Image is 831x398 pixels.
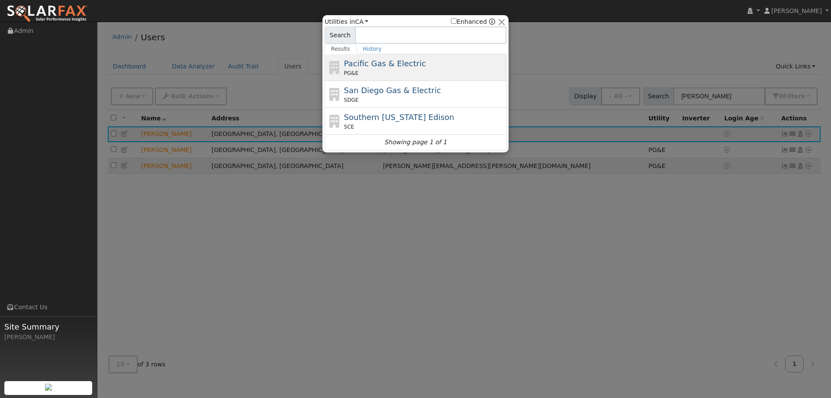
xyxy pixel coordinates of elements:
span: Show enhanced providers [451,17,495,26]
span: San Diego Gas & Electric [344,86,441,95]
span: Search [325,26,355,44]
div: [PERSON_NAME] [4,333,93,342]
img: SolarFax [6,5,88,23]
i: Showing page 1 of 1 [384,138,447,147]
img: retrieve [45,384,52,391]
a: History [357,44,388,54]
a: Results [325,44,357,54]
span: SDGE [344,96,359,104]
span: Pacific Gas & Electric [344,59,426,68]
span: SCE [344,123,354,131]
span: [PERSON_NAME] [771,7,822,14]
span: Southern [US_STATE] Edison [344,113,454,122]
span: PG&E [344,69,358,77]
span: Utilities in [325,17,368,26]
a: CA [355,18,368,25]
label: Enhanced [451,17,487,26]
a: Enhanced Providers [489,18,495,25]
span: Site Summary [4,321,93,333]
input: Enhanced [451,18,457,24]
